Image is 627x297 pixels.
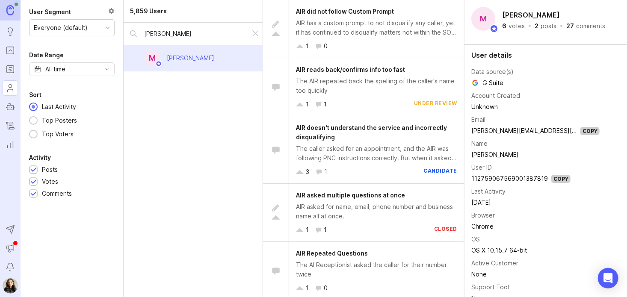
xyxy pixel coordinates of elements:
[471,282,509,292] div: Support Tool
[509,23,525,29] div: votes
[306,225,309,235] div: 1
[502,23,506,29] div: 6
[471,174,548,183] div: 112759067569001387819
[34,23,88,32] div: Everyone (default)
[306,41,309,51] div: 1
[576,23,605,29] div: comments
[551,175,571,183] div: Copy
[38,116,81,125] div: Top Posters
[306,100,309,109] div: 1
[296,76,457,95] div: The AIR repeated back the spelling of the caller's name too quickly
[471,199,491,206] time: [DATE]
[471,67,514,76] div: Data source(s)
[3,222,18,237] button: Send to Autopilot
[471,139,488,148] div: Name
[471,52,620,59] div: User details
[424,167,458,176] div: candidate
[296,250,368,257] span: AIR Repeated Questions
[38,129,78,139] div: Top Voters
[130,6,167,16] div: 5,859 Users
[471,91,520,100] div: Account Created
[3,137,18,152] a: Reporting
[306,283,309,293] div: 1
[29,153,51,163] div: Activity
[3,278,18,294] img: Ysabelle Eugenio
[156,61,162,67] img: member badge
[29,90,41,100] div: Sort
[3,24,18,39] a: Ideas
[167,53,214,63] div: [PERSON_NAME]
[471,102,600,112] div: Unknown
[414,100,457,109] div: under review
[559,23,564,29] div: ·
[598,268,618,288] div: Open Intercom Messenger
[296,191,405,199] span: AIR asked multiple questions at once
[471,79,479,87] img: Google logo
[306,167,309,176] div: 3
[29,7,71,17] div: User Segment
[3,118,18,133] a: Changelog
[471,149,600,160] td: [PERSON_NAME]
[296,8,394,15] span: AIR did not follow Custom Prompt
[3,259,18,275] button: Notifications
[566,23,574,29] div: 27
[471,245,600,256] td: OS X 10.15.7 64-bit
[296,18,457,37] div: AIR has a custom prompt to not disqualify any caller, yet it has continued to disqualify matters ...
[471,270,600,279] div: None
[324,283,328,293] div: 0
[296,202,457,221] div: AIR asked for name, email, phone number and business name all at once.
[296,124,447,141] span: AIR doesn't understand the service and incorrectly disqualifying
[42,189,72,198] div: Comments
[296,260,457,279] div: The AI Receptionist asked the caller for their number twice
[434,225,457,235] div: closed
[324,100,327,109] div: 1
[3,80,18,96] a: Users
[29,50,64,60] div: Date Range
[263,184,464,242] a: AIR asked multiple questions at onceAIR asked for name, email, phone number and business name all...
[42,177,58,186] div: Votes
[296,66,405,73] span: AIR reads back/confirms info too fast
[490,24,498,33] img: member badge
[471,259,518,268] div: Active Customer
[3,99,18,115] a: Autopilot
[42,165,58,174] div: Posts
[535,23,538,29] div: 2
[324,41,328,51] div: 0
[500,9,562,21] h2: [PERSON_NAME]
[144,29,244,38] input: Search by name...
[45,65,65,74] div: All time
[471,7,495,31] div: M
[324,225,327,235] div: 1
[471,187,506,196] div: Last Activity
[471,163,492,172] div: User ID
[471,211,495,220] div: Browser
[263,58,464,116] a: AIR reads back/confirms info too fastThe AIR repeated back the spelling of the caller's name too ...
[3,43,18,58] a: Portal
[471,221,600,232] td: Chrome
[3,62,18,77] a: Roadmaps
[471,115,485,124] div: Email
[527,23,532,29] div: ·
[296,144,457,163] div: The caller asked for an appointment, and the AIR was following PNC instructions correctly. But wh...
[145,50,160,66] div: M
[6,5,14,15] img: Canny Home
[580,127,600,135] div: Copy
[541,23,556,29] div: posts
[263,116,464,184] a: AIR doesn't understand the service and incorrectly disqualifyingThe caller asked for an appointme...
[471,78,503,88] span: G Suite
[38,102,80,112] div: Last Activity
[3,241,18,256] button: Announcements
[324,167,327,176] div: 1
[471,235,480,244] div: OS
[101,66,114,73] svg: toggle icon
